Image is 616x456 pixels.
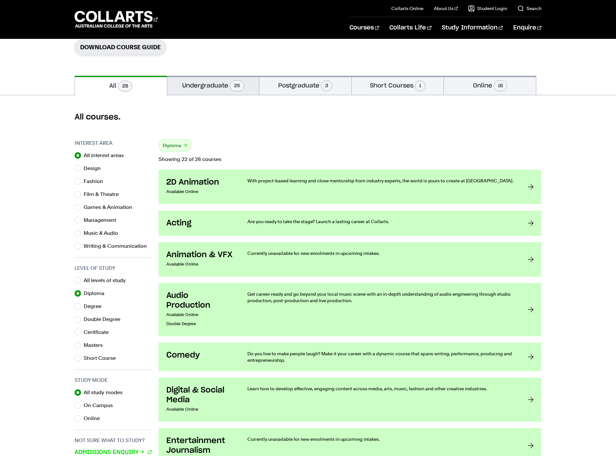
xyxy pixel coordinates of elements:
[159,211,541,236] a: Acting Are you ready to take the stage? Launch a lasting career at Collarts.
[166,385,234,405] h3: Digital & Social Media
[513,17,541,39] a: Enquire
[184,142,188,149] button: ×
[84,289,110,298] label: Diploma
[494,80,507,91] span: 16
[84,315,125,324] label: Double Degree
[84,242,152,251] label: Writing & Communication
[84,328,114,337] label: Certificate
[166,436,234,455] h3: Entertainment Journalism
[75,39,166,55] a: Download Course Guide
[75,112,541,122] h2: All courses.
[166,291,234,310] h3: Audio Production
[230,80,244,91] span: 25
[247,436,515,442] p: Currently unavailable for new enrolments in upcoming intakes.
[247,385,515,392] p: Learn how to develop effective, engaging content across media, arts, music, fashion and other cre...
[352,76,444,95] button: Short Courses1
[321,80,332,91] span: 3
[159,378,541,422] a: Digital & Social Media Available Online Learn how to develop effective, engaging content across m...
[84,414,105,423] label: Online
[159,170,541,204] a: 2D Animation Available Online With project-based learning and close mentorship from industry expe...
[247,177,515,184] p: With project-based learning and close mentorship from industry experts, the world is yours to cre...
[166,319,234,328] p: Double Degree
[84,151,129,160] label: All interest areas
[166,310,234,319] p: Available Online
[84,276,131,285] label: All levels of study
[84,354,121,363] label: Short Course
[415,80,425,91] span: 1
[84,229,123,238] label: Music & Audio
[75,437,152,444] h3: Not sure what to study?
[84,401,118,410] label: On Campus
[84,302,107,311] label: Degree
[247,350,515,363] p: Do you live to make people laugh? Make it your career with a dynamic course that spans writing, p...
[391,5,423,12] a: Collarts Online
[75,376,152,384] h3: Study Mode
[259,76,351,95] button: Postgraduate3
[247,250,515,256] p: Currently unavailable for new enrolments in upcoming intakes.
[468,5,507,12] a: Student Login
[75,139,152,147] h3: Interest Area
[167,76,259,95] button: Undergraduate25
[166,350,234,360] h3: Comedy
[444,76,536,95] button: Online16
[389,17,431,39] a: Collarts Life
[84,216,121,225] label: Management
[84,164,106,173] label: Design
[166,260,234,269] p: Available Online
[166,177,234,187] h3: 2D Animation
[442,17,503,39] a: Study Information
[75,76,167,95] button: All28
[84,203,137,212] label: Games & Animation
[75,10,158,28] div: Go to homepage
[517,5,541,12] a: Search
[166,250,234,260] h3: Animation & VFX
[159,157,541,162] p: Showing 22 of 28 courses
[159,139,192,152] div: Diploma
[159,242,541,277] a: Animation & VFX Available Online Currently unavailable for new enrolments in upcoming intakes.
[166,405,234,414] p: Available Online
[75,264,152,272] h3: Level of Study
[166,187,234,196] p: Available Online
[159,343,541,371] a: Comedy Do you live to make people laugh? Make it your career with a dynamic course that spans wri...
[349,17,379,39] a: Courses
[84,341,108,350] label: Masters
[84,177,108,186] label: Fashion
[159,283,541,336] a: Audio Production Available OnlineDouble Degree Get career-ready and go beyond your local music sc...
[84,388,128,397] label: All study modes
[84,190,124,199] label: Film & Theatre
[118,81,132,92] span: 28
[166,218,234,228] h3: Acting
[247,291,515,304] p: Get career-ready and go beyond your local music scene with an in-depth understanding of audio eng...
[247,218,515,225] p: Are you ready to take the stage? Launch a lasting career at Collarts.
[434,5,458,12] a: About Us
